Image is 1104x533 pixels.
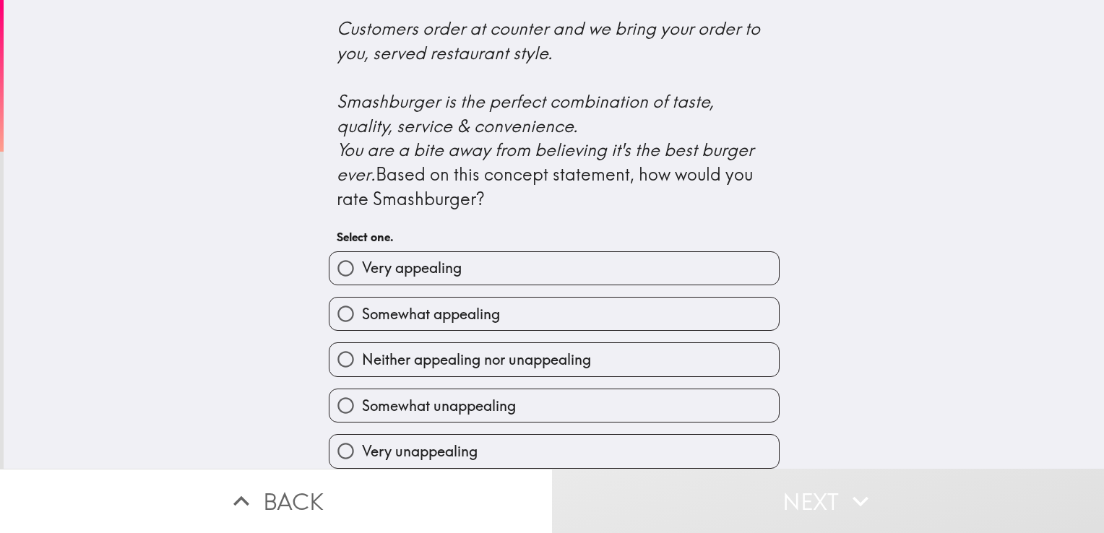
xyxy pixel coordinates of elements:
h6: Select one. [337,229,772,245]
button: Very appealing [329,252,779,285]
span: Very appealing [362,258,462,278]
span: Neither appealing nor unappealing [362,350,591,370]
span: Very unappealing [362,441,478,461]
button: Very unappealing [329,435,779,467]
span: Somewhat appealing [362,304,500,324]
button: Neither appealing nor unappealing [329,343,779,376]
span: Somewhat unappealing [362,396,516,416]
button: Somewhat unappealing [329,389,779,422]
button: Somewhat appealing [329,298,779,330]
button: Next [552,469,1104,533]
